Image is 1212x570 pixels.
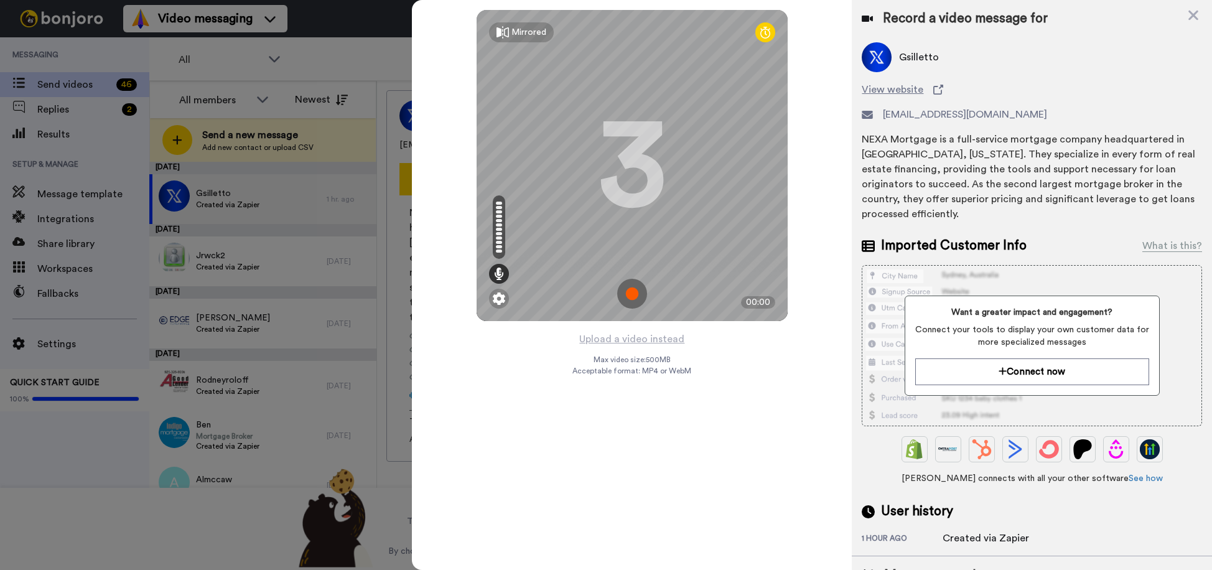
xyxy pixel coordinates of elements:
div: message notification from Grant, 19w ago. Hi Mike, Boost your view rates with automatic re-sends ... [19,26,230,67]
div: 00:00 [741,296,775,309]
a: View website [862,82,1202,97]
span: View website [862,82,923,97]
span: Connect your tools to display your own customer data for more specialized messages [915,324,1149,348]
img: ActiveCampaign [1005,439,1025,459]
img: GoHighLevel [1140,439,1160,459]
img: Drip [1106,439,1126,459]
span: Acceptable format: MP4 or WebM [572,366,691,376]
div: 3 [598,119,666,212]
a: See how [1129,474,1163,483]
span: Want a greater impact and engagement? [915,306,1149,319]
img: Hubspot [972,439,992,459]
div: Created via Zapier [943,531,1029,546]
img: Shopify [905,439,925,459]
img: ic_gear.svg [493,292,505,305]
p: Message from Grant, sent 19w ago [54,48,215,59]
img: ic_record_start.svg [617,279,647,309]
span: Max video size: 500 MB [594,355,671,365]
div: NEXA Mortgage is a full-service mortgage company headquartered in [GEOGRAPHIC_DATA], [US_STATE]. ... [862,132,1202,222]
span: User history [881,502,953,521]
img: Patreon [1073,439,1093,459]
span: [EMAIL_ADDRESS][DOMAIN_NAME] [883,107,1047,122]
div: 1 hour ago [862,533,943,546]
span: Imported Customer Info [881,236,1027,255]
img: Ontraport [938,439,958,459]
div: What is this? [1142,238,1202,253]
p: Hi [PERSON_NAME], Boost your view rates with automatic re-sends of unviewed messages! We've just ... [54,35,215,48]
img: Profile image for Grant [28,37,48,57]
button: Connect now [915,358,1149,385]
button: Upload a video instead [576,331,688,347]
img: ConvertKit [1039,439,1059,459]
span: [PERSON_NAME] connects with all your other software [862,472,1202,485]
